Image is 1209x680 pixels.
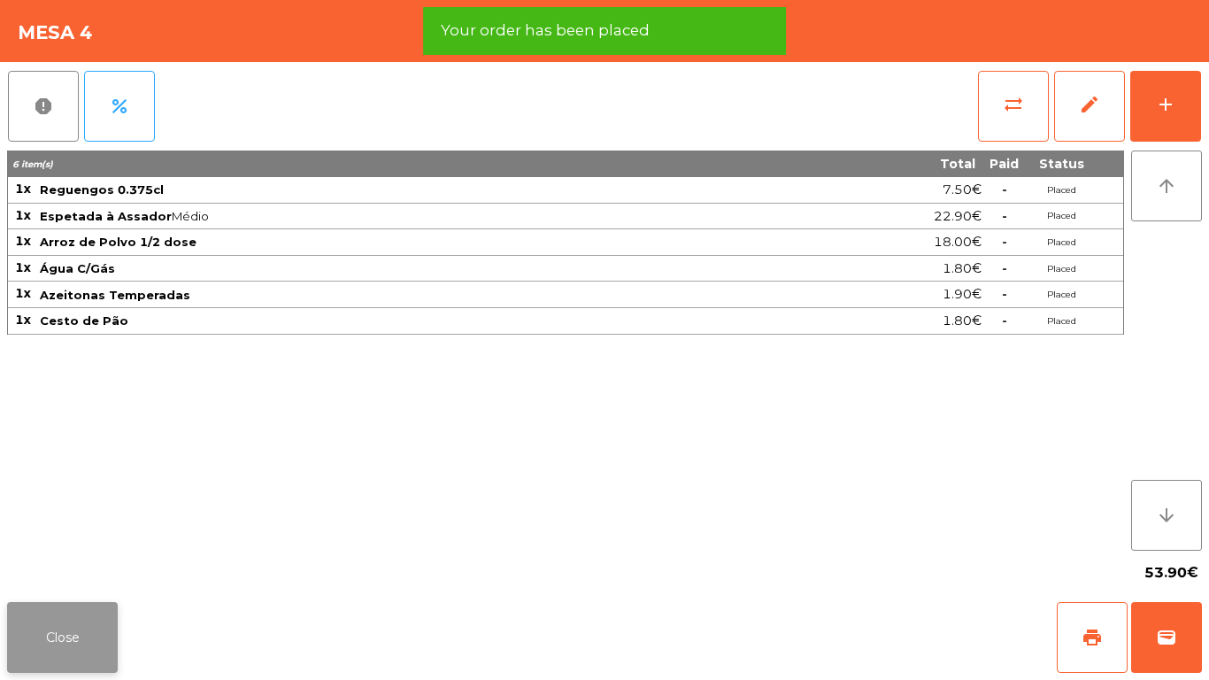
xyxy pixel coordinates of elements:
button: wallet [1131,602,1202,673]
i: arrow_upward [1156,175,1177,197]
span: 22.90€ [934,205,982,228]
span: 1x [15,207,31,223]
span: 1x [15,312,31,328]
span: 7.50€ [943,178,982,202]
button: edit [1054,71,1125,142]
button: add [1130,71,1201,142]
span: sync_alt [1003,94,1024,115]
span: 1x [15,285,31,301]
span: 1.80€ [943,257,982,281]
span: Cesto de Pão [40,313,128,328]
span: 53.90€ [1144,560,1198,586]
span: Médio [40,209,770,223]
span: Arroz de Polvo 1/2 dose [40,235,196,249]
button: report [8,71,79,142]
h4: Mesa 4 [18,19,93,46]
td: Placed [1026,256,1097,282]
span: 18.00€ [934,230,982,254]
span: print [1082,627,1103,648]
span: - [1002,313,1007,328]
td: Placed [1026,177,1097,204]
span: - [1002,260,1007,276]
span: Your order has been placed [441,19,650,42]
span: - [1002,234,1007,250]
span: 1x [15,233,31,249]
td: Placed [1026,282,1097,308]
span: wallet [1156,627,1177,648]
button: percent [84,71,155,142]
i: arrow_downward [1156,505,1177,526]
span: percent [109,96,130,117]
span: Espetada à Assador [40,209,172,223]
span: report [33,96,54,117]
td: Placed [1026,229,1097,256]
span: Água C/Gás [40,261,115,275]
span: 1x [15,181,31,197]
span: edit [1079,94,1100,115]
button: arrow_downward [1131,480,1202,551]
button: sync_alt [978,71,1049,142]
span: Azeitonas Temperadas [40,288,190,302]
span: 1.90€ [943,282,982,306]
span: - [1002,286,1007,302]
span: - [1002,182,1007,197]
span: Reguengos 0.375cl [40,182,164,197]
td: Placed [1026,308,1097,335]
button: print [1057,602,1128,673]
th: Total [772,151,982,177]
button: arrow_upward [1131,151,1202,221]
span: - [1002,208,1007,224]
span: 1.80€ [943,309,982,333]
th: Paid [982,151,1026,177]
span: 6 item(s) [12,158,53,170]
td: Placed [1026,204,1097,230]
div: add [1155,94,1176,115]
th: Status [1026,151,1097,177]
span: 1x [15,259,31,275]
button: Close [7,602,118,673]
